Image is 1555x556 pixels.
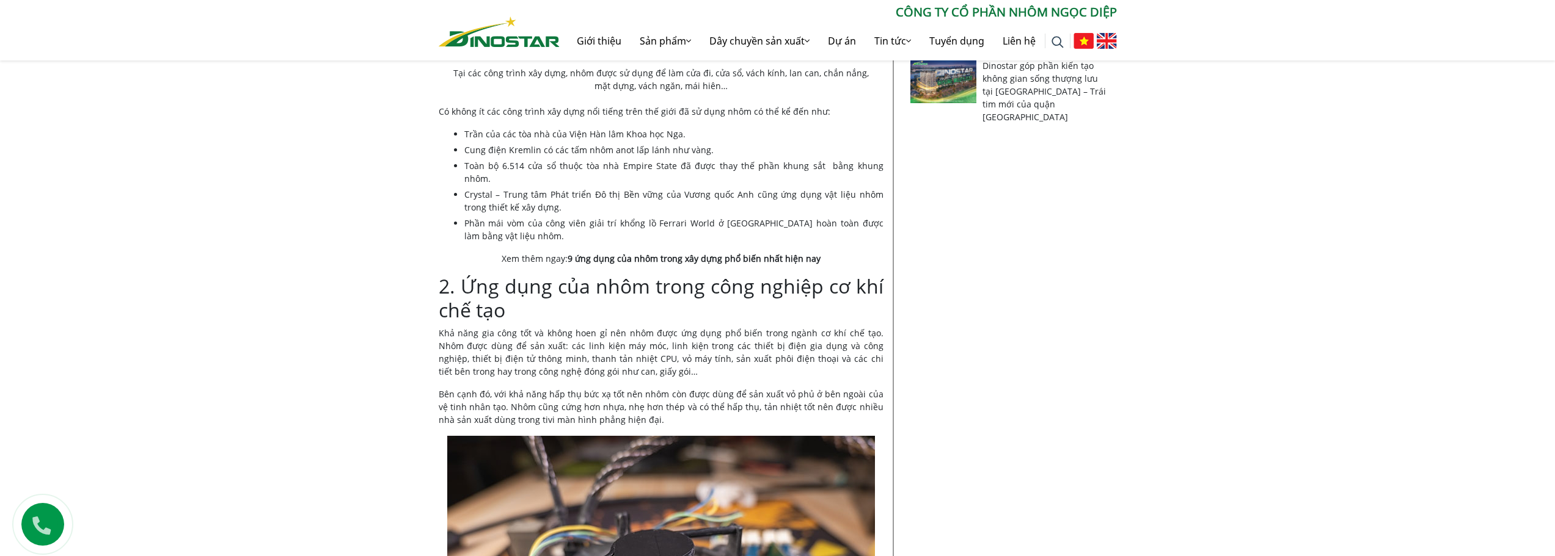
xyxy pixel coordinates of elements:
[982,60,1106,123] a: Dinostar góp phần kiến tạo không gian sống thượng lưu tại [GEOGRAPHIC_DATA] – Trái tim mới của qu...
[464,217,884,242] li: Phần mái vòm của công viên giải trí khổng lồ Ferrari World ở [GEOGRAPHIC_DATA] hoàn toàn được làm...
[439,327,884,378] p: Khả năng gia công tốt và không hoen gỉ nên nhôm được ứng dụng phổ biến trong ngành cơ khí chế tạo...
[1074,33,1094,49] img: Tiếng Việt
[439,16,560,47] img: Nhôm Dinostar
[439,275,884,322] h2: 2. Ứng dụng của nhôm trong công nghiệp cơ khí chế tạo
[700,21,819,60] a: Dây chuyền sản xuất
[439,388,884,426] p: Bên cạnh đó, với khả năng hấp thụ bức xạ tốt nên nhôm còn được dùng để sản xuất vỏ phủ ở bên ngoà...
[560,3,1117,21] p: CÔNG TY CỔ PHẦN NHÔM NGỌC DIỆP
[819,21,865,60] a: Dự án
[439,105,884,118] p: Có không ít các công trình xây dựng nổi tiếng trên thế giới đã sử dụng nhôm có thể kể đến như:
[464,159,884,185] li: Toàn bộ 6.514 cửa sổ thuộc tòa nhà Empire State đã được thay thế phần khung sắt bằng khung nhôm.
[464,143,884,156] li: Cung điện Kremlin có các tấm nhôm anot lấp lánh như vàng.
[568,21,631,60] a: Giới thiệu
[464,128,884,140] li: Trần của các tòa nhà của Viện Hàn lâm Khoa học Nga.
[993,21,1045,60] a: Liên hệ
[1052,36,1064,48] img: search
[920,21,993,60] a: Tuyển dụng
[447,67,875,92] figcaption: Tại các công trình xây dựng, nhôm được sử dụng để làm cửa đi, cửa sổ, vách kính, lan can, chắn nắ...
[1097,33,1117,49] img: English
[568,253,821,264] a: 9 ứng dụng của nhôm trong xây dựng phổ biến nhất hiện nay
[910,59,977,103] img: Dinostar góp phần kiến tạo không gian sống thượng lưu tại Skyline Westlake – Trái tim mới của quậ...
[439,252,884,265] p: Xem thêm ngay:
[464,188,884,214] li: Crystal – Trung tâm Phát triển Đô thị Bền vững của Vương quốc Anh cũng ứng dụng vật liệu nhôm tro...
[631,21,700,60] a: Sản phẩm
[865,21,920,60] a: Tin tức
